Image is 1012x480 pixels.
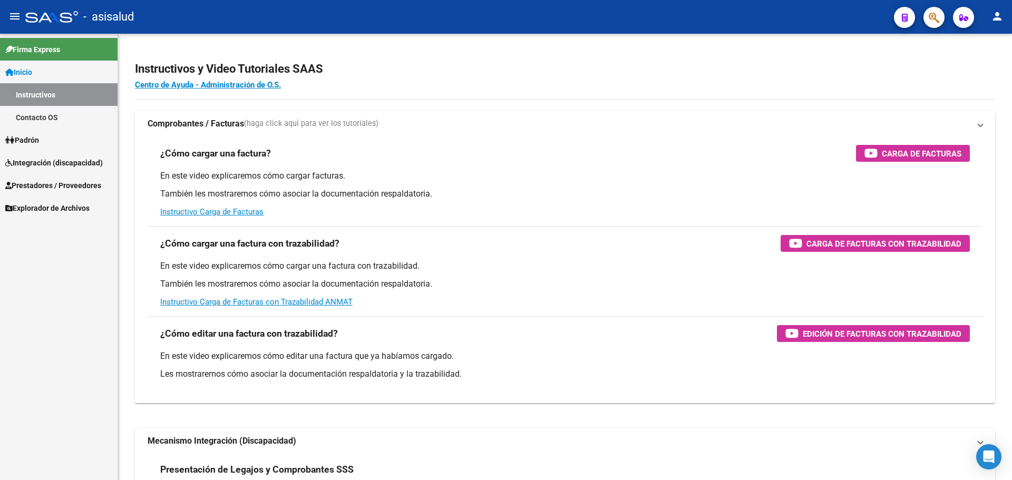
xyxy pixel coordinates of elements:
[160,146,271,161] h3: ¿Cómo cargar una factura?
[160,278,970,290] p: También les mostraremos cómo asociar la documentación respaldatoria.
[83,5,134,28] span: - asisalud
[5,66,32,78] span: Inicio
[135,59,995,79] h2: Instructivos y Video Tutoriales SAAS
[991,10,1004,23] mat-icon: person
[160,350,970,362] p: En este video explicaremos cómo editar una factura que ya habíamos cargado.
[160,462,354,477] h3: Presentación de Legajos y Comprobantes SSS
[148,118,244,130] strong: Comprobantes / Facturas
[5,180,101,191] span: Prestadores / Proveedores
[160,236,339,251] h3: ¿Cómo cargar una factura con trazabilidad?
[781,235,970,252] button: Carga de Facturas con Trazabilidad
[856,145,970,162] button: Carga de Facturas
[135,111,995,136] mat-expansion-panel-header: Comprobantes / Facturas(haga click aquí para ver los tutoriales)
[135,428,995,454] mat-expansion-panel-header: Mecanismo Integración (Discapacidad)
[160,326,338,341] h3: ¿Cómo editar una factura con trazabilidad?
[160,297,353,307] a: Instructivo Carga de Facturas con Trazabilidad ANMAT
[5,44,60,55] span: Firma Express
[148,435,296,447] strong: Mecanismo Integración (Discapacidad)
[5,134,39,146] span: Padrón
[160,188,970,200] p: También les mostraremos cómo asociar la documentación respaldatoria.
[777,325,970,342] button: Edición de Facturas con Trazabilidad
[5,157,103,169] span: Integración (discapacidad)
[244,118,378,130] span: (haga click aquí para ver los tutoriales)
[160,368,970,380] p: Les mostraremos cómo asociar la documentación respaldatoria y la trazabilidad.
[806,237,961,250] span: Carga de Facturas con Trazabilidad
[882,147,961,160] span: Carga de Facturas
[8,10,21,23] mat-icon: menu
[5,202,90,214] span: Explorador de Archivos
[135,80,281,90] a: Centro de Ayuda - Administración de O.S.
[160,207,264,217] a: Instructivo Carga de Facturas
[803,327,961,340] span: Edición de Facturas con Trazabilidad
[976,444,1001,469] div: Open Intercom Messenger
[135,136,995,403] div: Comprobantes / Facturas(haga click aquí para ver los tutoriales)
[160,170,970,182] p: En este video explicaremos cómo cargar facturas.
[160,260,970,272] p: En este video explicaremos cómo cargar una factura con trazabilidad.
